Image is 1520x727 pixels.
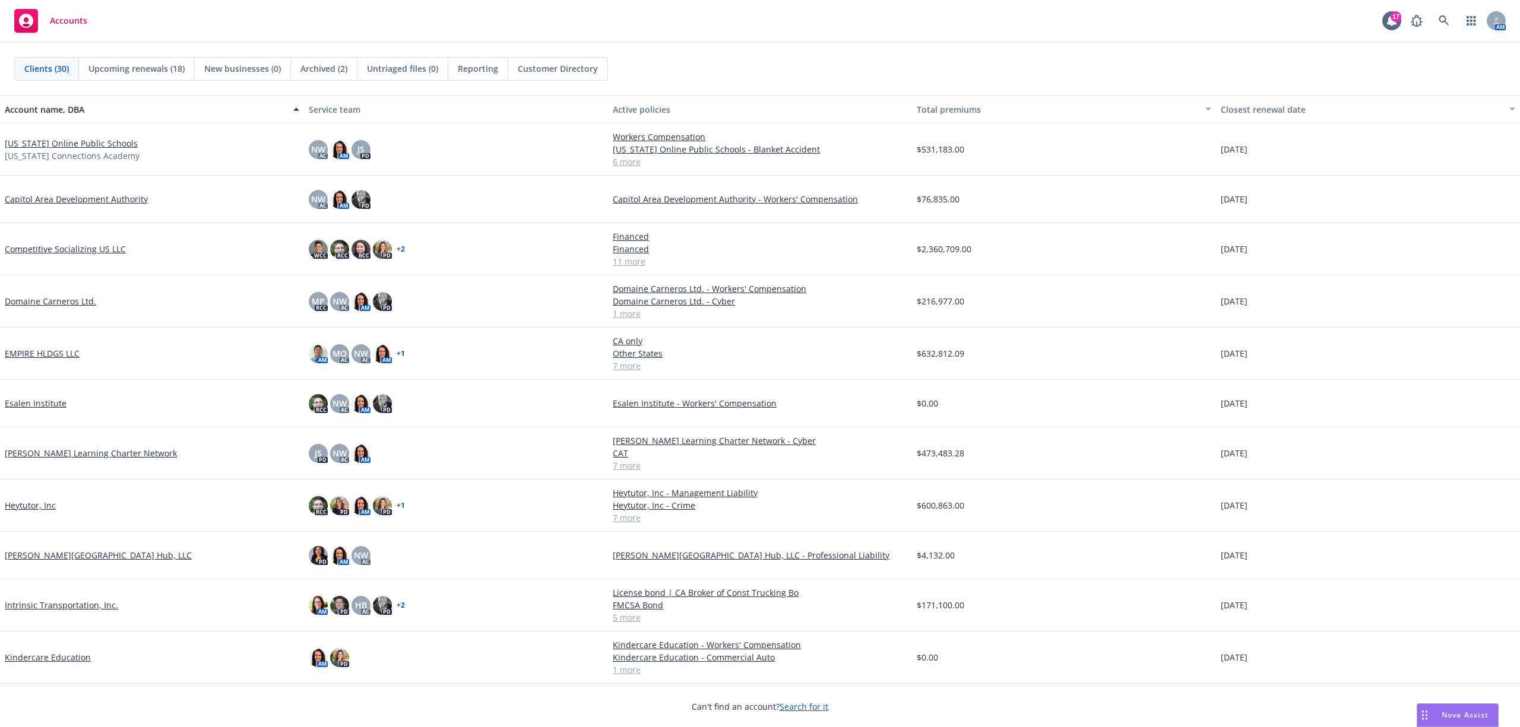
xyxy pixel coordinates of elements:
span: NW [332,295,347,307]
img: photo [309,240,328,259]
a: Report a Bug [1405,9,1429,33]
img: photo [330,596,349,615]
span: $171,100.00 [917,599,964,611]
img: photo [330,190,349,209]
span: [DATE] [1221,447,1247,459]
img: photo [309,546,328,565]
button: Nova Assist [1417,703,1499,727]
span: $4,132.00 [917,549,955,561]
a: Search [1432,9,1456,33]
div: Drag to move [1417,704,1432,726]
span: NW [354,347,368,360]
span: $216,977.00 [917,295,964,307]
a: 1 more [613,307,907,320]
span: $473,483.28 [917,447,964,459]
span: Upcoming renewals (18) [88,62,185,75]
span: $2,360,709.00 [917,243,971,255]
div: Closest renewal date [1221,103,1502,116]
span: [US_STATE] Connections Academy [5,150,140,162]
div: Total premiums [917,103,1198,116]
a: Esalen Institute [5,397,66,409]
button: Service team [304,95,608,123]
a: Kindercare Education - Workers' Compensation [613,639,907,651]
a: + 1 [397,502,405,509]
span: [DATE] [1221,599,1247,611]
img: photo [373,292,392,311]
a: Switch app [1459,9,1483,33]
img: photo [373,496,392,515]
span: [DATE] [1221,193,1247,205]
a: Intrinsic Transportation, Inc. [5,599,118,611]
span: MQ [332,347,347,360]
a: Search for it [780,701,828,712]
span: [DATE] [1221,397,1247,409]
a: Domaine Carneros Ltd. - Cyber [613,295,907,307]
img: photo [309,596,328,615]
span: [DATE] [1221,499,1247,512]
button: Total premiums [912,95,1216,123]
span: NW [354,549,368,561]
span: New businesses (0) [204,62,281,75]
span: Nova Assist [1442,710,1489,720]
a: 11 more [613,255,907,268]
span: Archived (2) [300,62,347,75]
a: + 2 [397,602,405,609]
span: [DATE] [1221,549,1247,561]
span: MP [312,295,325,307]
span: [DATE] [1221,243,1247,255]
span: Customer Directory [518,62,598,75]
span: NW [311,143,325,155]
a: [PERSON_NAME][GEOGRAPHIC_DATA] Hub, LLC - Professional Liability [613,549,907,561]
span: NW [332,447,347,459]
img: photo [351,190,370,209]
img: photo [351,292,370,311]
a: [PERSON_NAME] Learning Charter Network - Cyber [613,434,907,447]
span: $0.00 [917,397,938,409]
img: photo [373,344,392,363]
img: photo [330,240,349,259]
span: [DATE] [1221,347,1247,360]
div: Service team [309,103,603,116]
a: Other States [613,347,907,360]
img: photo [351,496,370,515]
span: $0.00 [917,651,938,663]
span: [DATE] [1221,143,1247,155]
a: Financed [613,230,907,243]
img: photo [351,240,370,259]
div: 17 [1391,11,1401,22]
img: photo [309,344,328,363]
span: [DATE] [1221,651,1247,663]
span: Reporting [458,62,498,75]
a: 6 more [613,155,907,168]
a: [US_STATE] Online Public Schools [5,137,138,150]
span: JS [357,143,365,155]
img: photo [309,394,328,413]
img: photo [351,444,370,463]
img: photo [309,496,328,515]
span: NW [332,397,347,409]
span: $76,835.00 [917,193,959,205]
a: [US_STATE] Online Public Schools - Blanket Accident [613,143,907,155]
span: $632,812.09 [917,347,964,360]
img: photo [330,140,349,159]
span: HB [355,599,367,611]
img: photo [373,596,392,615]
a: + 2 [397,246,405,253]
span: Accounts [50,16,87,26]
a: Capitol Area Development Authority [5,193,148,205]
span: NW [311,193,325,205]
span: $600,863.00 [917,499,964,512]
a: Domaine Carneros Ltd. - Workers' Compensation [613,282,907,295]
a: Capitol Area Development Authority - Workers' Compensation [613,193,907,205]
a: EMPIRE HLDGS LLC [5,347,80,360]
a: Competitive Socializing US LLC [5,243,126,255]
img: photo [330,648,349,667]
span: Untriaged files (0) [367,62,438,75]
span: JS [315,447,322,459]
a: + 1 [397,350,405,357]
a: 7 more [613,459,907,472]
